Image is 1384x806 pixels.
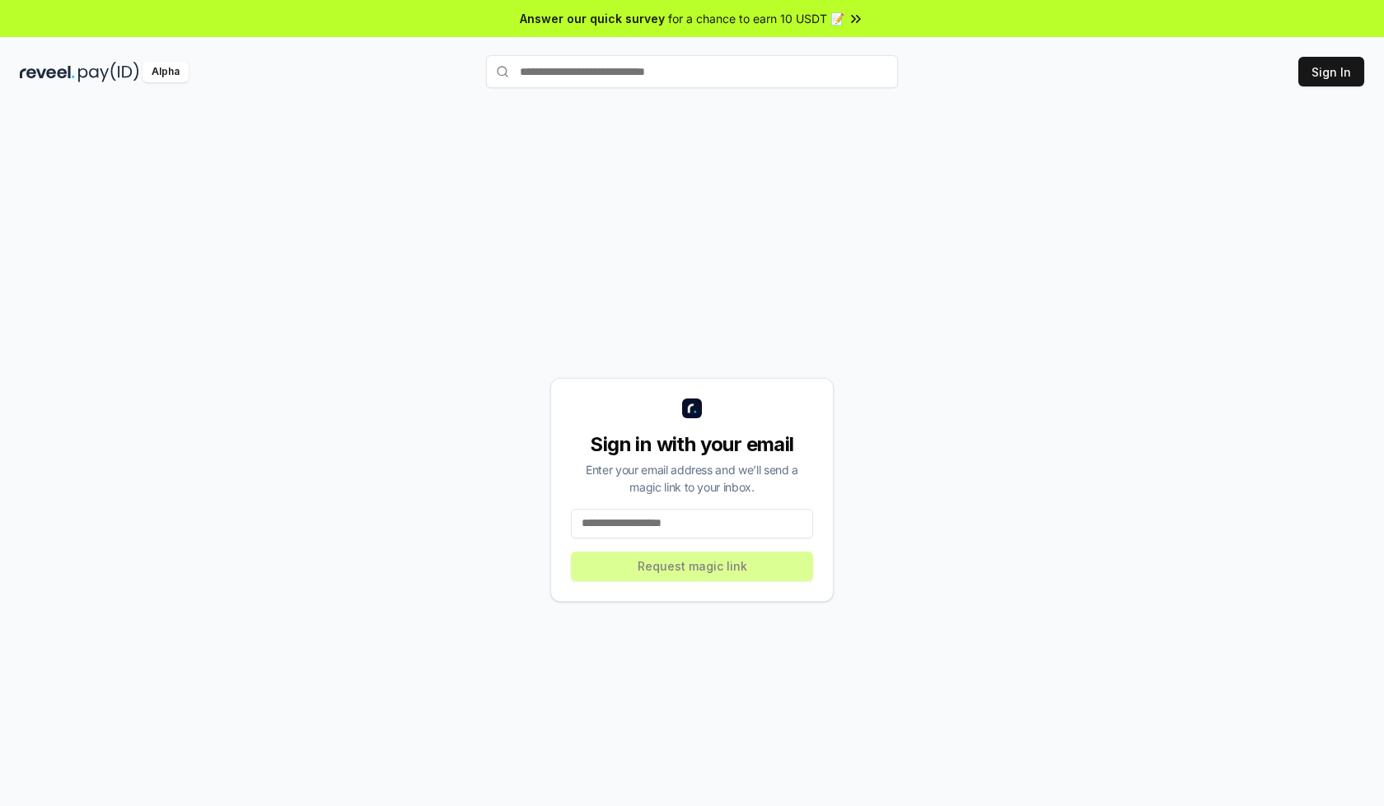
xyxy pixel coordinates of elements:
[571,461,813,496] div: Enter your email address and we’ll send a magic link to your inbox.
[668,10,844,27] span: for a chance to earn 10 USDT 📝
[143,62,189,82] div: Alpha
[682,398,702,418] img: logo_small
[571,431,813,458] div: Sign in with your email
[20,62,75,82] img: reveel_dark
[520,10,665,27] span: Answer our quick survey
[78,62,139,82] img: pay_id
[1298,57,1364,86] button: Sign In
